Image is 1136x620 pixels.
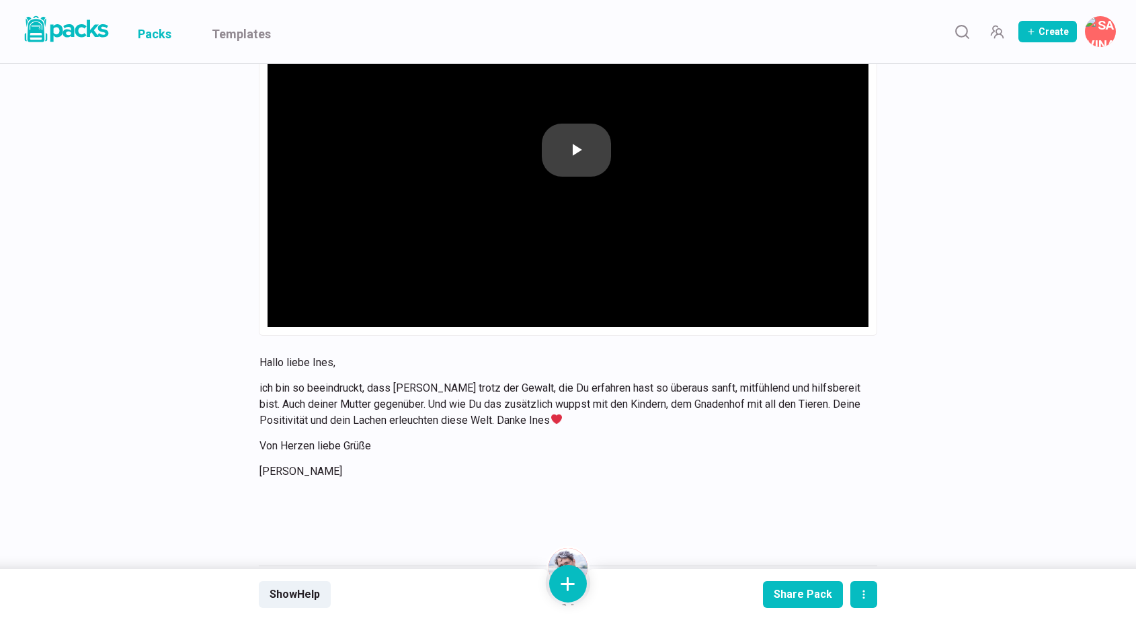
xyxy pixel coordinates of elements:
p: ich bin so beeindruckt, dass [PERSON_NAME] trotz der Gewalt, die Du erfahren hast so überaus sanf... [259,380,860,429]
button: Search [948,18,975,45]
a: Packs logo [20,13,111,50]
button: Savina Tilmann [1085,16,1116,47]
button: Create Pack [1018,21,1077,42]
button: ShowHelp [259,581,331,608]
img: ❤️ [551,414,562,425]
button: Manage Team Invites [983,18,1010,45]
button: actions [850,581,877,608]
button: Share Pack [763,581,843,608]
p: [PERSON_NAME] [259,463,860,480]
img: Savina Tilmann [549,548,587,587]
p: Hallo liebe Ines, [259,355,860,371]
div: Share Pack [774,588,832,601]
p: Von Herzen liebe Grüße [259,438,860,454]
img: Packs logo [20,13,111,45]
button: Play Video [542,124,611,177]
